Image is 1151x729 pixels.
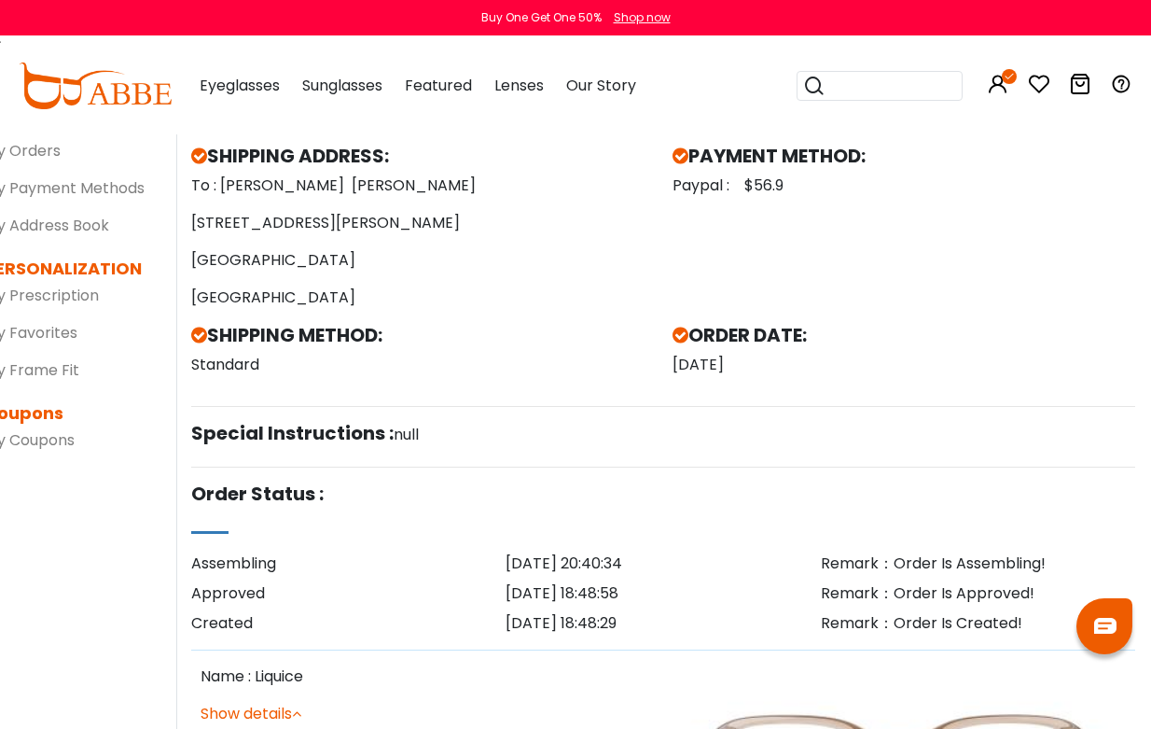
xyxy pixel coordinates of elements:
[566,75,636,96] span: Our Story
[614,9,671,26] div: Shop now
[200,75,280,96] span: Eyeglasses
[191,324,654,346] h5: SHIPPING METHOD:
[821,553,1135,575] div: Remark：Order Is Assembling!
[191,612,506,635] div: Created
[302,75,382,96] span: Sunglasses
[19,63,172,109] img: abbeglasses.com
[191,354,259,375] span: Standard
[821,582,1135,605] div: Remark：Order Is Approved!
[191,553,506,575] div: Assembling
[821,612,1135,635] div: Remark：Order Is Created!
[481,9,602,26] div: Buy One Get One 50%
[673,145,1135,167] h5: PAYMENT METHOD:
[405,75,472,96] span: Featured
[673,324,1135,346] h5: ORDER DATE:
[506,582,820,605] div: [DATE] 18:48:58
[673,354,1135,376] p: [DATE]
[506,553,820,575] div: [DATE] 20:40:34
[191,287,654,309] p: [GEOGRAPHIC_DATA]
[191,145,654,167] h5: SHIPPING ADDRESS:
[494,75,544,96] span: Lenses
[191,422,394,444] h5: Special Instructions :
[191,175,654,197] p: To : [PERSON_NAME]
[344,175,476,196] span: [PERSON_NAME]
[604,9,671,25] a: Shop now
[394,424,419,445] span: null
[191,249,654,272] p: [GEOGRAPHIC_DATA]
[191,582,506,605] div: Approved
[201,703,301,724] a: Show details
[191,212,654,234] p: [STREET_ADDRESS][PERSON_NAME]
[506,612,820,635] div: [DATE] 18:48:29
[191,483,324,505] h5: Order Status :
[1094,618,1116,634] img: chat
[673,175,1135,197] p: Paypal : $56.9
[201,666,654,688] p: Name : Liquice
